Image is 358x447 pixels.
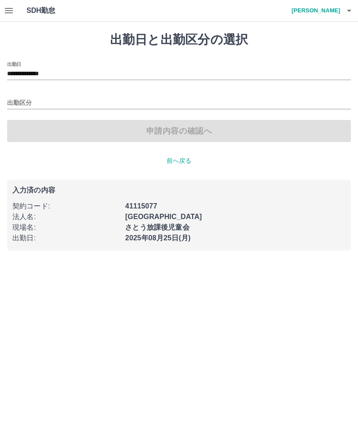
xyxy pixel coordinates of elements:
[12,222,120,233] p: 現場名 :
[12,201,120,212] p: 契約コード :
[12,233,120,243] p: 出勤日 :
[7,32,351,47] h1: 出勤日と出勤区分の選択
[7,156,351,166] p: 前へ戻る
[7,61,21,67] label: 出勤日
[125,202,157,210] b: 41115077
[125,234,190,242] b: 2025年08月25日(月)
[12,212,120,222] p: 法人名 :
[125,223,189,231] b: さとう放課後児童会
[125,213,202,220] b: [GEOGRAPHIC_DATA]
[12,187,346,194] p: 入力済の内容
